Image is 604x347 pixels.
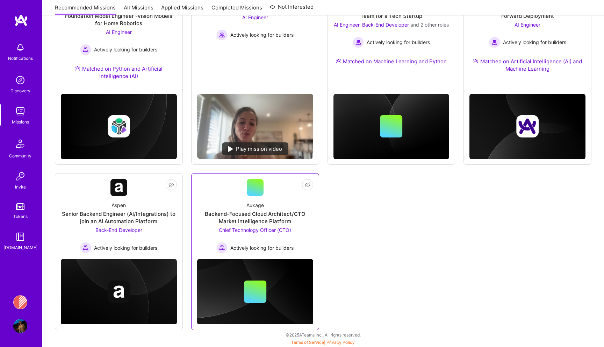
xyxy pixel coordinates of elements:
[216,29,228,41] img: Actively looking for builders
[367,38,430,46] span: Actively looking for builders
[230,31,294,38] span: Actively looking for builders
[360,12,422,20] div: Team for a Tech Startup
[291,340,355,345] span: |
[197,179,313,253] a: AuxageBackend-Focused Cloud Architect/CTO Market Intelligence PlatformChief Technology Officer (C...
[13,230,27,244] img: guide book
[13,104,27,118] img: teamwork
[13,41,27,55] img: bell
[94,46,157,53] span: Actively looking for builders
[12,118,29,126] div: Missions
[94,244,157,252] span: Actively looking for builders
[501,12,554,20] div: Forward Deployment
[168,182,174,187] i: icon EyeClosed
[3,244,37,251] div: [DOMAIN_NAME]
[9,152,31,160] div: Community
[10,87,30,94] div: Discovery
[270,3,314,15] a: Not Interested
[75,65,80,71] img: Ateam Purple Icon
[12,319,29,333] a: User Avatar
[13,73,27,87] img: discovery
[197,94,313,159] img: No Mission
[80,44,91,55] img: Actively looking for builders
[16,203,24,210] img: tokens
[410,22,449,28] span: and 2 other roles
[108,115,130,137] img: Company logo
[333,94,450,160] img: cover
[55,4,116,15] a: Recommended Missions
[222,142,288,155] div: Play mission video
[110,179,127,196] img: Company Logo
[108,281,130,303] img: Company logo
[211,4,262,15] a: Completed Missions
[124,4,153,15] a: All Missions
[13,319,27,333] img: User Avatar
[353,37,364,48] img: Actively looking for builders
[469,58,585,72] div: Matched on Artificial Intelligence (AI) and Machine Learning
[161,4,203,15] a: Applied Missions
[197,259,313,325] img: cover
[95,227,142,233] span: Back-End Developer
[112,201,126,209] div: Aspen
[13,213,28,220] div: Tokens
[516,115,539,137] img: Company logo
[80,242,91,253] img: Actively looking for builders
[305,182,310,187] i: icon EyeClosed
[8,55,33,62] div: Notifications
[42,326,604,344] div: © 2025 ATeams Inc., All rights reserved.
[228,146,233,152] img: play
[219,227,291,233] span: Chief Technology Officer (CTO)
[336,58,447,65] div: Matched on Machine Learning and Python
[503,38,566,46] span: Actively looking for builders
[473,58,479,64] img: Ateam Purple Icon
[13,295,27,309] img: Banjo Health: AI Coding Tools Enablement Workshop
[12,295,29,309] a: Banjo Health: AI Coding Tools Enablement Workshop
[106,29,132,35] span: AI Engineer
[489,37,500,48] img: Actively looking for builders
[13,169,27,183] img: Invite
[242,14,268,20] span: AI Engineer
[326,340,355,345] a: Privacy Policy
[469,94,585,160] img: cover
[515,22,540,28] span: AI Engineer
[14,14,28,27] img: logo
[336,58,341,64] img: Ateam Purple Icon
[334,22,409,28] span: AI Engineer, Back-End Developer
[197,210,313,225] div: Backend-Focused Cloud Architect/CTO Market Intelligence Platform
[61,65,177,80] div: Matched on Python and Artificial Intelligence (AI)
[15,183,26,191] div: Invite
[61,210,177,225] div: Senior Backend Engineer (AI/Integrations) to join an AI Automation Platform
[12,135,29,152] img: Community
[61,179,177,253] a: Company LogoAspenSenior Backend Engineer (AI/Integrations) to join an AI Automation PlatformBack-...
[61,94,177,160] img: cover
[246,201,264,209] div: Auxage
[230,244,294,252] span: Actively looking for builders
[61,12,177,27] div: Foundation Model Engineer -Vision Models for Home Robotics
[61,259,177,325] img: cover
[216,242,228,253] img: Actively looking for builders
[291,340,324,345] a: Terms of Service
